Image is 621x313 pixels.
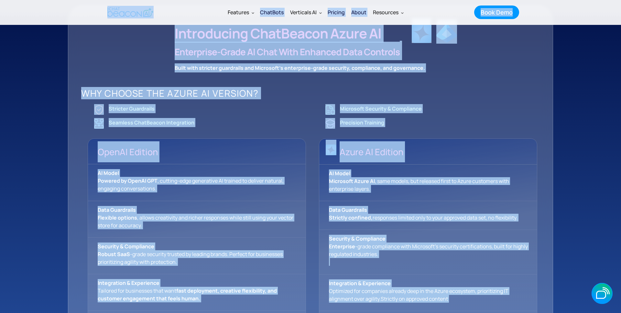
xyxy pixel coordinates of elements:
div: About [351,8,366,17]
strong: fast deployment, creative flexibility, and customer engagement that feels human. [98,287,277,302]
a: ChatBots [257,4,287,21]
img: Azure Open AI [326,140,336,155]
strong: Enterprise-Grade Al Chat with Enhanced Data Controls [175,46,400,58]
p: responses limited only to your approved data set, no flexibility. [319,201,537,230]
div: ChatBots [260,8,284,17]
strong: Built with stricter guardrails and Microsoft's enterprise-grade security, compliance, and governa... [175,64,425,71]
span: AI Model [98,169,119,177]
strong: Robust SaaS [98,251,130,258]
span: Enterprise [329,235,386,250]
strong: Security & Compliance [329,235,386,242]
img: Dropdown [401,11,404,14]
p: Tailored for businesses that want [88,274,306,311]
div: Resources [370,5,406,20]
span: AI Model [329,170,350,177]
img: Dropdown [319,11,322,14]
p: Optimized for companies already deep in the Azure ecosystem, prioritizing IT alignment over agili... [319,275,537,311]
strong: Powered by OpenAI GPT [98,177,158,184]
strong: WHY CHOOSE THE AZURE AI VERSION? [81,87,258,99]
h1: OpenAI Edition [88,140,306,164]
div: Features [224,5,257,20]
strong: Security & Compliance [98,243,154,250]
p: -grade security trusted by leading brands. Perfect for businesses prioritizing agility with prote... [88,238,306,274]
div: Resources [373,8,398,17]
span: Integration & Experience [329,280,391,287]
strong: Stricter Guardrails [109,105,155,112]
p: , allows creativity and richer responses while still using your vector store for accuracy. [88,201,306,238]
strong: Seamless ChatBeacon Integration [109,119,194,126]
a: Pricing [324,4,348,21]
span: Data Guardrails [98,206,136,213]
strong: Microsoft Security & Compliance [340,105,422,112]
span: Integration & Experience [98,279,159,286]
h1: Azure Al Edition [336,140,537,164]
span: Data Guardrails Strictly confined, [329,206,373,221]
div: Features [228,8,249,17]
div: Verticals AI [287,5,324,20]
img: Dropdown [252,11,254,14]
a: Book Demo [474,5,519,19]
p: , cutting-edge generative AI trained to deliver natural, engaging conversations. [88,164,306,201]
a: About [348,4,370,21]
img: Microsoft Entra [436,20,457,43]
p: , same models, but released first to Azure customers with enterprise layers. [319,165,537,201]
div: Verticals AI [290,8,317,17]
div: Book Demo [481,8,513,16]
strong: Introducing ChatBeacon Azure Al [175,24,381,43]
p: -grade compliance with Microsoft’s security certifications, built for highly regulated industries. ‍ [319,230,537,274]
strong: Microsoft Azure AI [329,178,375,185]
div: Pricing [328,8,345,17]
strong: Precision Training [340,119,384,126]
strong: Flexible options [98,214,137,221]
a: home [102,4,157,20]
